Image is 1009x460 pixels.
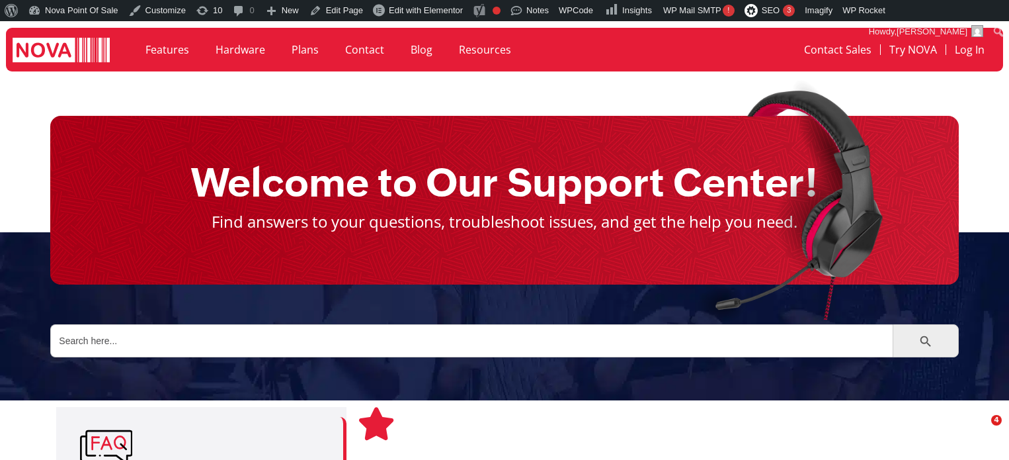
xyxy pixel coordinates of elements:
[964,415,996,447] iframe: Intercom live chat
[446,34,524,65] a: Resources
[13,38,110,65] img: logo white
[50,324,892,357] input: Search here...
[493,7,501,15] div: Focus keyphrase not set
[795,34,880,65] a: Contact Sales
[897,26,967,36] span: [PERSON_NAME]
[332,34,397,65] a: Contact
[946,34,993,65] a: Log In
[397,34,446,65] a: Blog
[864,21,989,42] a: Howdy,
[132,34,202,65] a: Features
[723,5,735,17] span: !
[212,210,797,234] p: Find answers to your questions, troubleshoot issues, and get the help you need.
[190,159,818,207] h2: Welcome to Our Support Center!
[622,5,652,15] span: Insights
[707,34,993,65] nav: Menu
[202,34,278,65] a: Hardware
[783,5,795,17] div: 3
[278,34,332,65] a: Plans
[762,5,780,15] span: SEO
[881,34,946,65] a: Try NOVA
[132,34,694,65] nav: Menu
[360,407,393,440] a: NOVA FAQ
[389,5,463,15] span: Edit with Elementor
[991,415,1002,426] span: 4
